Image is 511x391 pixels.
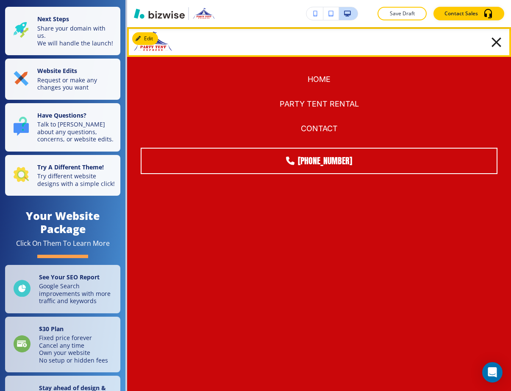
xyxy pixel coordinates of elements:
button: Next StepsShare your domain with us.We will handle the launch! [5,7,120,55]
strong: Next Steps [37,15,69,23]
p: Google Search improvements with more traffic and keywords [39,282,115,305]
button: Try A Different Theme!Try different website designs with a simple click! [5,155,120,196]
strong: Have Questions? [37,111,86,119]
div: Click On Them To Learn More [16,239,110,248]
p: Save Draft [389,10,416,17]
p: CONTACT [301,123,338,134]
a: [PHONE_NUMBER] [141,148,497,174]
strong: Website Edits [37,67,77,75]
a: See Your SEO ReportGoogle Search improvements with more traffic and keywords [5,265,120,313]
p: Try different website designs with a simple click! [37,172,115,187]
strong: See Your SEO Report [39,273,100,281]
strong: $ 30 Plan [39,325,64,333]
button: Save Draft [378,7,427,20]
p: Contact Sales [444,10,478,17]
button: Have Questions?Talk to [PERSON_NAME] about any questions, concerns, or website edits. [5,103,120,152]
p: Request or make any changes you want [37,76,115,91]
button: Website EditsRequest or make any changes you want [5,59,120,100]
button: Toggle hamburger navigation menu [483,28,505,56]
img: Bizwise Logo [134,8,185,19]
a: $30 PlanFixed price foreverCancel any timeOwn your websiteNo setup or hidden fees [5,317,120,373]
button: Edit [132,32,158,45]
p: HOME [308,74,330,85]
h4: Your Website Package [5,209,120,236]
p: Talk to [PERSON_NAME] about any questions, concerns, or website edits. [37,121,115,143]
p: Share your domain with us. We will handle the launch! [37,25,115,47]
strong: Try A Different Theme! [37,163,104,171]
p: PARTY TENT RENTAL [280,98,359,110]
div: Open Intercom Messenger [482,362,503,383]
p: Fixed price forever Cancel any time Own your website No setup or hidden fees [39,334,108,364]
img: Your Logo [192,7,215,20]
button: Contact Sales [433,7,504,20]
img: Party Tent Express [133,30,173,53]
